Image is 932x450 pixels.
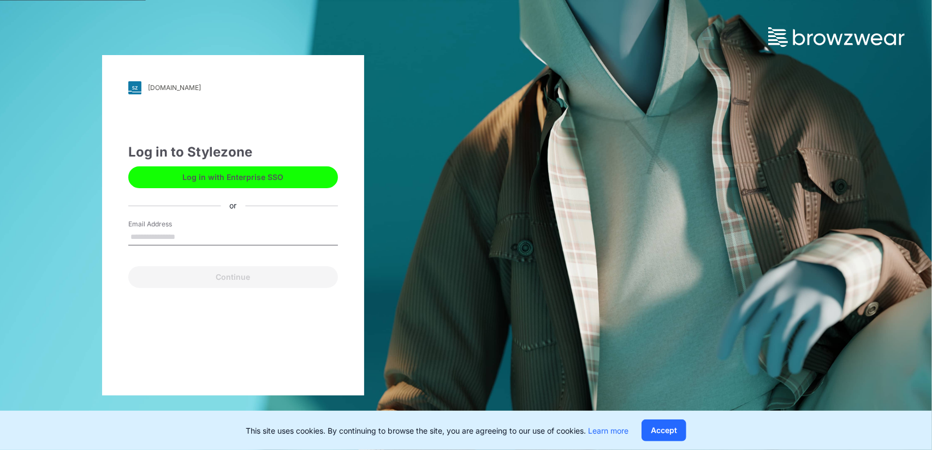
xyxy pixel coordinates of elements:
button: Accept [642,419,686,441]
img: svg+xml;base64,PHN2ZyB3aWR0aD0iMjgiIGhlaWdodD0iMjgiIHZpZXdCb3g9IjAgMCAyOCAyOCIgZmlsbD0ibm9uZSIgeG... [128,81,141,94]
button: Log in with Enterprise SSO [128,166,338,188]
a: Learn more [588,426,628,435]
div: Log in to Stylezone [128,142,338,162]
img: browzwear-logo.73288ffb.svg [768,27,905,47]
p: This site uses cookies. By continuing to browse the site, you are agreeing to our use of cookies. [246,425,628,436]
label: Email Address [128,219,205,229]
div: or [221,200,245,212]
a: [DOMAIN_NAME] [128,81,338,94]
div: [DOMAIN_NAME] [148,83,201,92]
